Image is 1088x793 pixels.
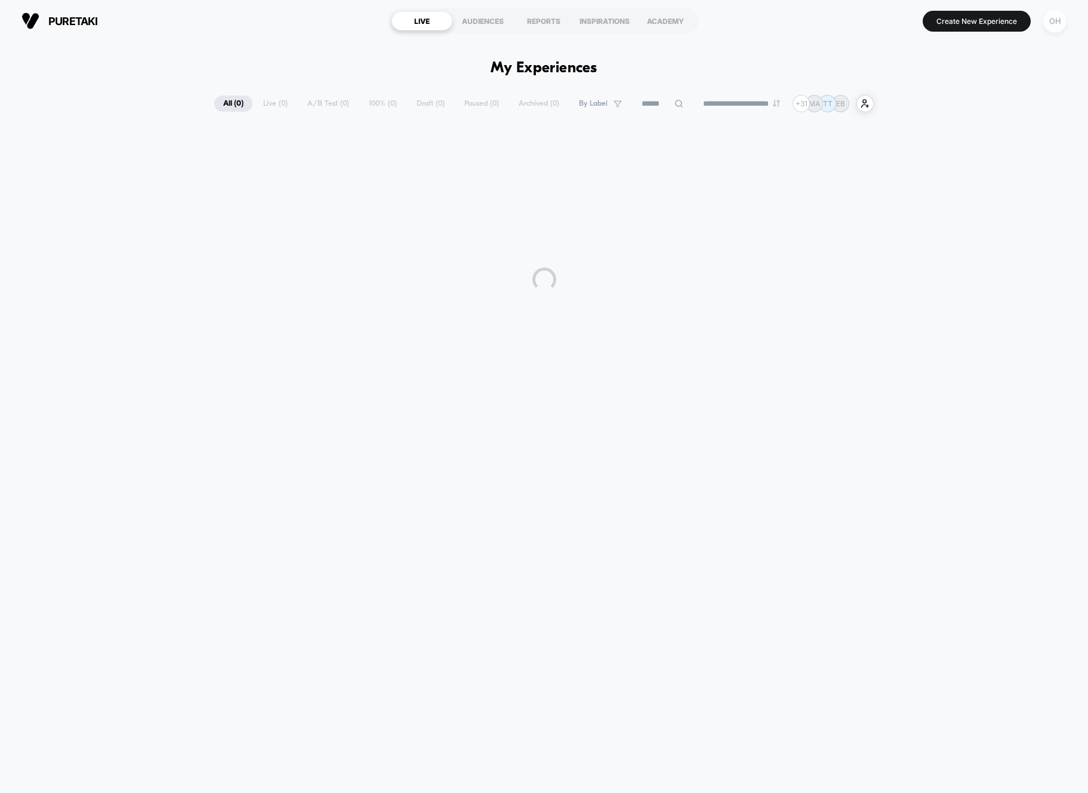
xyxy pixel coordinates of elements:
div: OH [1043,10,1067,33]
div: ACADEMY [635,11,696,30]
h1: My Experiences [491,60,597,77]
div: INSPIRATIONS [574,11,635,30]
button: OH [1040,9,1070,33]
img: end [773,100,780,107]
div: REPORTS [513,11,574,30]
button: Create New Experience [923,11,1031,32]
div: + 31 [793,95,810,112]
div: AUDIENCES [452,11,513,30]
div: LIVE [392,11,452,30]
img: Visually logo [21,12,39,30]
button: puretaki [18,11,101,30]
span: puretaki [48,15,98,27]
p: TT [823,99,833,108]
p: EB [836,99,845,108]
span: By Label [579,99,608,108]
p: MA [809,99,820,108]
span: All ( 0 ) [214,96,252,112]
